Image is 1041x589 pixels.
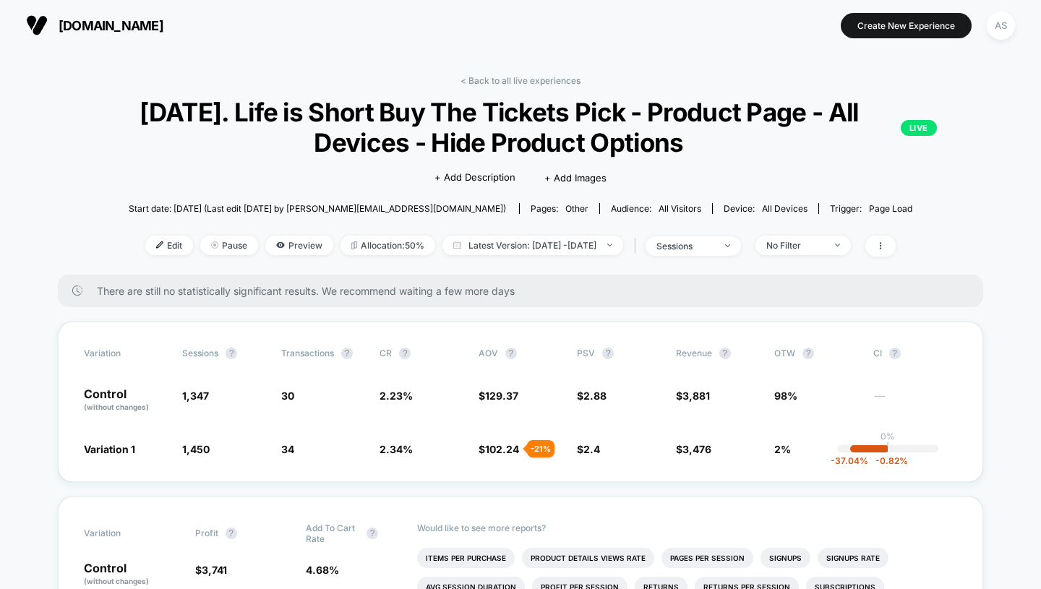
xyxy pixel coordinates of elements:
[156,241,163,249] img: edit
[460,75,581,86] a: < Back to all live experiences
[417,523,958,533] p: Would like to see more reports?
[59,18,163,33] span: [DOMAIN_NAME]
[881,431,895,442] p: 0%
[630,236,646,257] span: |
[281,348,334,358] span: Transactions
[479,443,519,455] span: $
[774,390,797,402] span: 98%
[226,528,237,539] button: ?
[835,244,840,246] img: end
[84,403,149,411] span: (without changes)
[676,348,712,358] span: Revenue
[607,244,612,246] img: end
[479,390,518,402] span: $
[583,390,607,402] span: 2.88
[873,348,953,359] span: CI
[565,203,588,214] span: other
[577,348,595,358] span: PSV
[661,548,753,568] li: Pages Per Session
[656,241,714,251] div: sessions
[182,390,209,402] span: 1,347
[485,390,518,402] span: 129.37
[611,203,701,214] div: Audience:
[577,443,600,455] span: $
[527,440,554,457] div: - 21 %
[202,564,227,576] span: 3,741
[982,11,1019,40] button: AS
[712,203,818,214] span: Device:
[380,390,413,402] span: 2.23 %
[577,390,607,402] span: $
[774,443,791,455] span: 2%
[889,348,901,359] button: ?
[195,528,218,538] span: Profit
[818,548,888,568] li: Signups Rate
[901,120,937,136] p: LIVE
[281,390,294,402] span: 30
[129,203,506,214] span: Start date: [DATE] (Last edit [DATE] by [PERSON_NAME][EMAIL_ADDRESS][DOMAIN_NAME])
[676,443,711,455] span: $
[84,577,149,585] span: (without changes)
[766,240,824,251] div: No Filter
[873,392,957,413] span: ---
[531,203,588,214] div: Pages:
[417,548,515,568] li: Items Per Purchase
[182,443,210,455] span: 1,450
[84,562,181,587] p: Control
[265,236,333,255] span: Preview
[97,285,954,297] span: There are still no statistically significant results. We recommend waiting a few more days
[306,564,339,576] span: 4.68 %
[281,443,294,455] span: 34
[987,12,1015,40] div: AS
[659,203,701,214] span: All Visitors
[195,564,227,576] span: $
[380,348,392,358] span: CR
[453,241,461,249] img: calendar
[351,241,357,249] img: rebalance
[761,548,810,568] li: Signups
[583,443,600,455] span: 2.4
[434,171,515,185] span: + Add Description
[802,348,814,359] button: ?
[104,97,937,158] span: [DATE]. Life is Short Buy The Tickets Pick - Product Page - All Devices - Hide Product Options
[399,348,411,359] button: ?
[830,203,912,214] div: Trigger:
[84,348,163,359] span: Variation
[200,236,258,255] span: Pause
[762,203,807,214] span: all devices
[682,390,710,402] span: 3,881
[602,348,614,359] button: ?
[886,442,889,452] p: |
[84,443,135,455] span: Variation 1
[340,236,435,255] span: Allocation: 50%
[505,348,517,359] button: ?
[22,14,168,37] button: [DOMAIN_NAME]
[380,443,413,455] span: 2.34 %
[774,348,854,359] span: OTW
[868,455,908,466] span: -0.82 %
[725,244,730,247] img: end
[831,455,868,466] span: -37.04 %
[84,523,163,544] span: Variation
[442,236,623,255] span: Latest Version: [DATE] - [DATE]
[367,528,378,539] button: ?
[145,236,193,255] span: Edit
[485,443,519,455] span: 102.24
[479,348,498,358] span: AOV
[544,172,607,184] span: + Add Images
[719,348,731,359] button: ?
[84,388,168,413] p: Control
[182,348,218,358] span: Sessions
[869,203,912,214] span: Page Load
[306,523,359,544] span: Add To Cart Rate
[841,13,972,38] button: Create New Experience
[341,348,353,359] button: ?
[226,348,237,359] button: ?
[26,14,48,36] img: Visually logo
[211,241,218,249] img: end
[522,548,654,568] li: Product Details Views Rate
[682,443,711,455] span: 3,476
[676,390,710,402] span: $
